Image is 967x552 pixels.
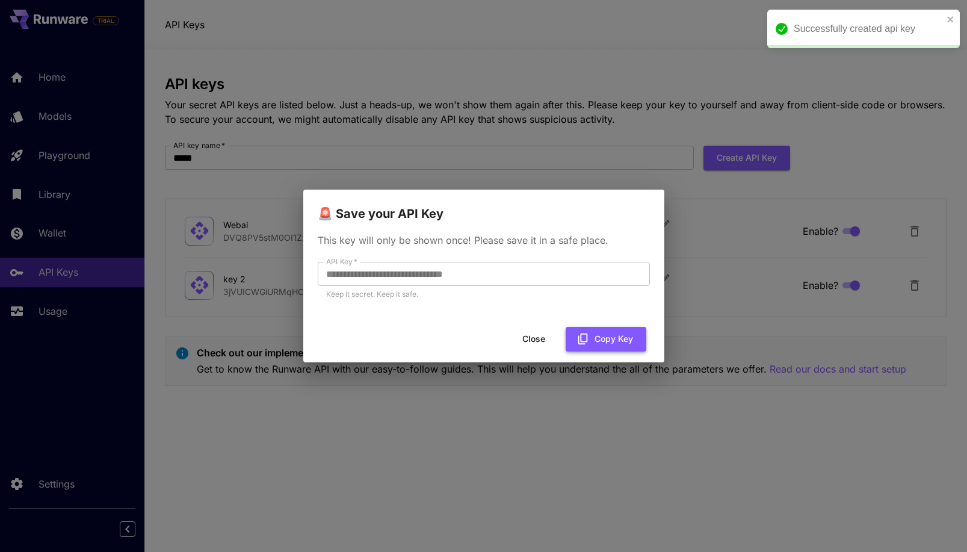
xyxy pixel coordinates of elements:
[566,327,646,352] button: Copy Key
[947,14,955,24] button: close
[507,327,561,352] button: Close
[303,190,664,223] h2: 🚨 Save your API Key
[326,288,641,300] p: Keep it secret. Keep it safe.
[326,256,357,267] label: API Key
[318,233,650,247] p: This key will only be shown once! Please save it in a safe place.
[794,22,943,36] div: Successfully created api key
